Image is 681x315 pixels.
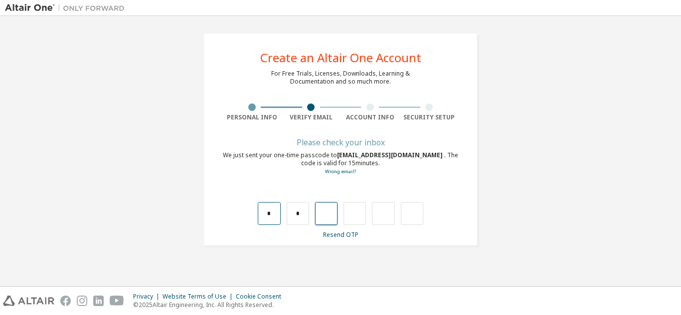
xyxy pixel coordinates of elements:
[133,301,287,309] p: © 2025 Altair Engineering, Inc. All Rights Reserved.
[400,113,459,121] div: Security Setup
[5,3,130,13] img: Altair One
[260,52,421,64] div: Create an Altair One Account
[60,296,71,306] img: facebook.svg
[325,168,356,175] a: Go back to the registration form
[222,113,282,121] div: Personal Info
[163,293,236,301] div: Website Terms of Use
[236,293,287,301] div: Cookie Consent
[222,139,459,145] div: Please check your inbox
[3,296,54,306] img: altair_logo.svg
[340,113,400,121] div: Account Info
[271,70,410,86] div: For Free Trials, Licenses, Downloads, Learning & Documentation and so much more.
[110,296,124,306] img: youtube.svg
[133,293,163,301] div: Privacy
[282,113,341,121] div: Verify Email
[222,151,459,176] div: We just sent your one-time passcode to . The code is valid for 15 minutes.
[77,296,87,306] img: instagram.svg
[337,151,444,159] span: [EMAIL_ADDRESS][DOMAIN_NAME]
[93,296,104,306] img: linkedin.svg
[323,230,358,239] a: Resend OTP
